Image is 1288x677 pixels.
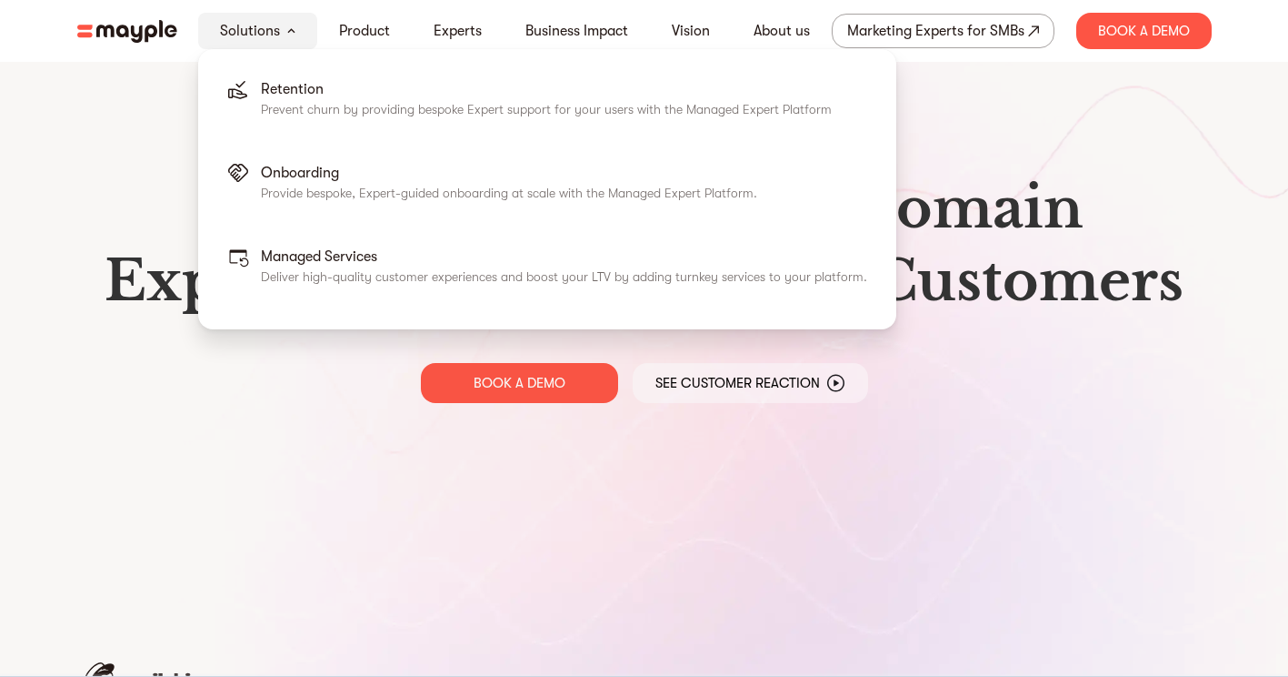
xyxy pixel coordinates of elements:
a: Solutions [220,20,280,42]
h1: Leverage High-Touch Domain Experts for Your Long-tail Customers [92,172,1197,318]
p: See Customer Reaction [655,374,820,392]
a: BOOK A DEMO [421,363,618,403]
a: See Customer Reaction [633,363,868,403]
div: Marketing Experts for SMBs [847,18,1024,44]
p: BOOK A DEMO [474,374,565,392]
a: Onboarding Provide bespoke, Expert-guided onboarding at scale with the Managed Expert Platform. [213,147,882,231]
a: Retention Prevent churn by providing bespoke Expert support for your users with the Managed Exper... [213,64,882,147]
a: Experts [434,20,482,42]
a: Business Impact [525,20,628,42]
a: About us [754,20,810,42]
div: Book A Demo [1076,13,1212,49]
p: Onboarding [261,162,757,184]
a: Managed Services Deliver high-quality customer experiences and boost your LTV by adding turnkey s... [213,231,882,315]
p: Managed Services [261,246,867,268]
p: Deliver high-quality customer experiences and boost your LTV by adding turnkey services to your p... [261,268,867,286]
a: Marketing Experts for SMBs [832,14,1054,48]
img: arrow-down [287,28,295,34]
a: Vision [672,20,710,42]
p: Prevent churn by providing bespoke Expert support for your users with the Managed Expert Platform [261,100,832,118]
p: Provide bespoke, Expert-guided onboarding at scale with the Managed Expert Platform. [261,184,757,202]
a: Product [339,20,390,42]
p: Retention [261,78,832,100]
img: mayple-logo [77,20,177,43]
